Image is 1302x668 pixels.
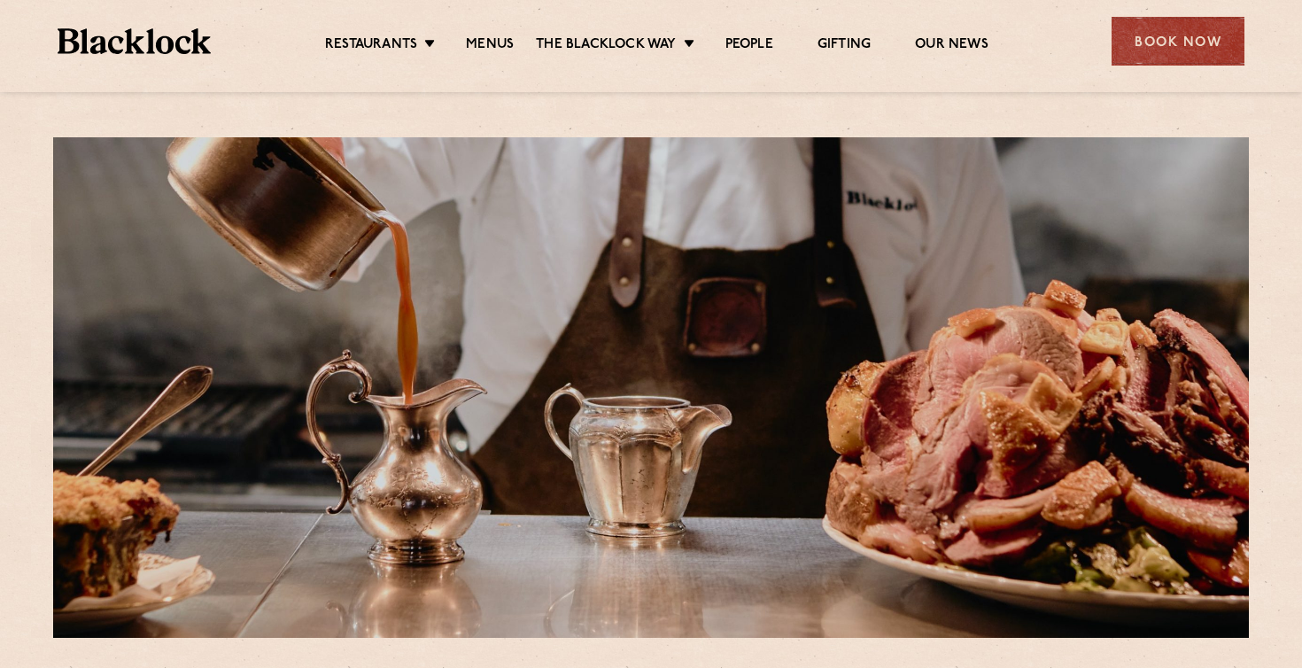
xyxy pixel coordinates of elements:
a: Restaurants [325,36,417,56]
a: People [725,36,773,56]
img: BL_Textured_Logo-footer-cropped.svg [58,28,211,54]
a: Our News [915,36,988,56]
a: Gifting [818,36,871,56]
div: Book Now [1112,17,1244,66]
a: The Blacklock Way [536,36,676,56]
a: Menus [466,36,514,56]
